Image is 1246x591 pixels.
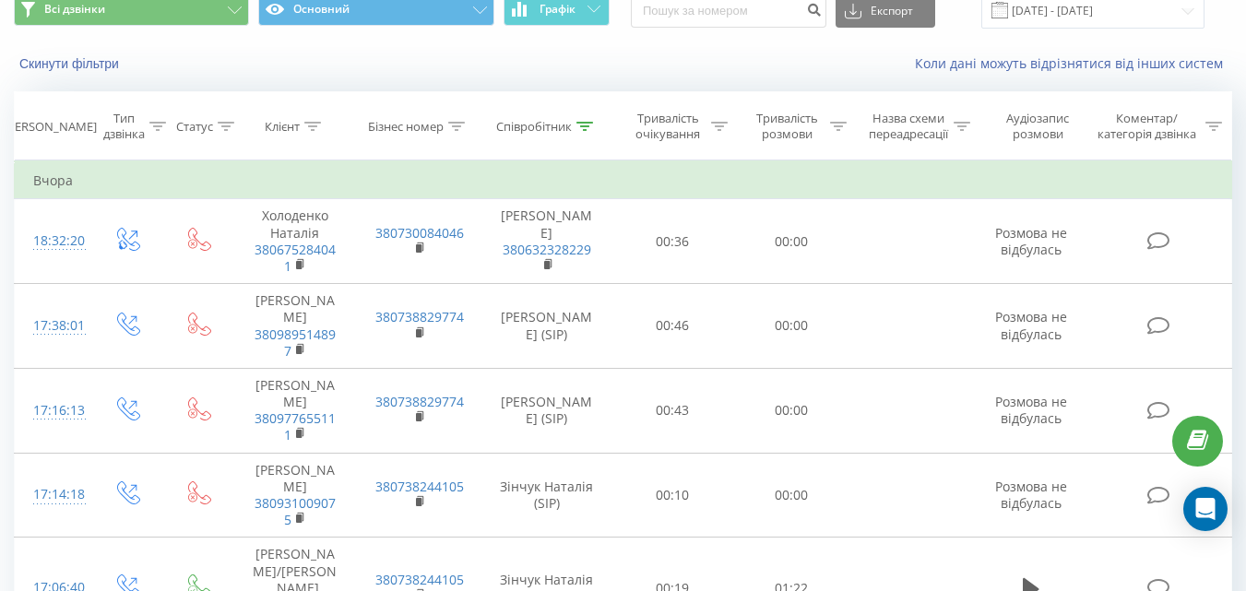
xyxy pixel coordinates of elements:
[103,111,145,142] div: Тип дзвінка
[613,368,732,453] td: 00:43
[176,119,213,135] div: Статус
[375,478,464,495] a: 380738244105
[233,368,357,453] td: [PERSON_NAME]
[613,199,732,284] td: 00:36
[4,119,97,135] div: [PERSON_NAME]
[255,325,336,360] a: 380989514897
[368,119,444,135] div: Бізнес номер
[375,308,464,325] a: 380738829774
[732,368,851,453] td: 00:00
[1093,111,1201,142] div: Коментар/категорія дзвінка
[749,111,825,142] div: Тривалість розмови
[33,393,72,429] div: 17:16:13
[481,199,613,284] td: [PERSON_NAME]
[915,54,1232,72] a: Коли дані можуть відрізнятися вiд інших систем
[732,453,851,538] td: 00:00
[995,478,1067,512] span: Розмова не відбулась
[613,284,732,369] td: 00:46
[995,393,1067,427] span: Розмова не відбулась
[503,241,591,258] a: 380632328229
[481,284,613,369] td: [PERSON_NAME] (SIP)
[868,111,949,142] div: Назва схеми переадресації
[14,55,128,72] button: Скинути фільтри
[630,111,706,142] div: Тривалість очікування
[233,453,357,538] td: [PERSON_NAME]
[265,119,300,135] div: Клієнт
[732,199,851,284] td: 00:00
[233,284,357,369] td: [PERSON_NAME]
[1183,487,1228,531] div: Open Intercom Messenger
[33,308,72,344] div: 17:38:01
[732,284,851,369] td: 00:00
[44,2,105,17] span: Всі дзвінки
[481,453,613,538] td: Зінчук Наталія (SIP)
[481,368,613,453] td: [PERSON_NAME] (SIP)
[991,111,1085,142] div: Аудіозапис розмови
[255,494,336,528] a: 380931009075
[375,571,464,588] a: 380738244105
[613,453,732,538] td: 00:10
[995,224,1067,258] span: Розмова не відбулась
[33,223,72,259] div: 18:32:20
[540,3,576,16] span: Графік
[255,241,336,275] a: 380675284041
[995,308,1067,342] span: Розмова не відбулась
[233,199,357,284] td: Холоденко Наталія
[496,119,572,135] div: Співробітник
[33,477,72,513] div: 17:14:18
[375,224,464,242] a: 380730084046
[15,162,1232,199] td: Вчора
[255,409,336,443] a: 380977655111
[375,393,464,410] a: 380738829774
